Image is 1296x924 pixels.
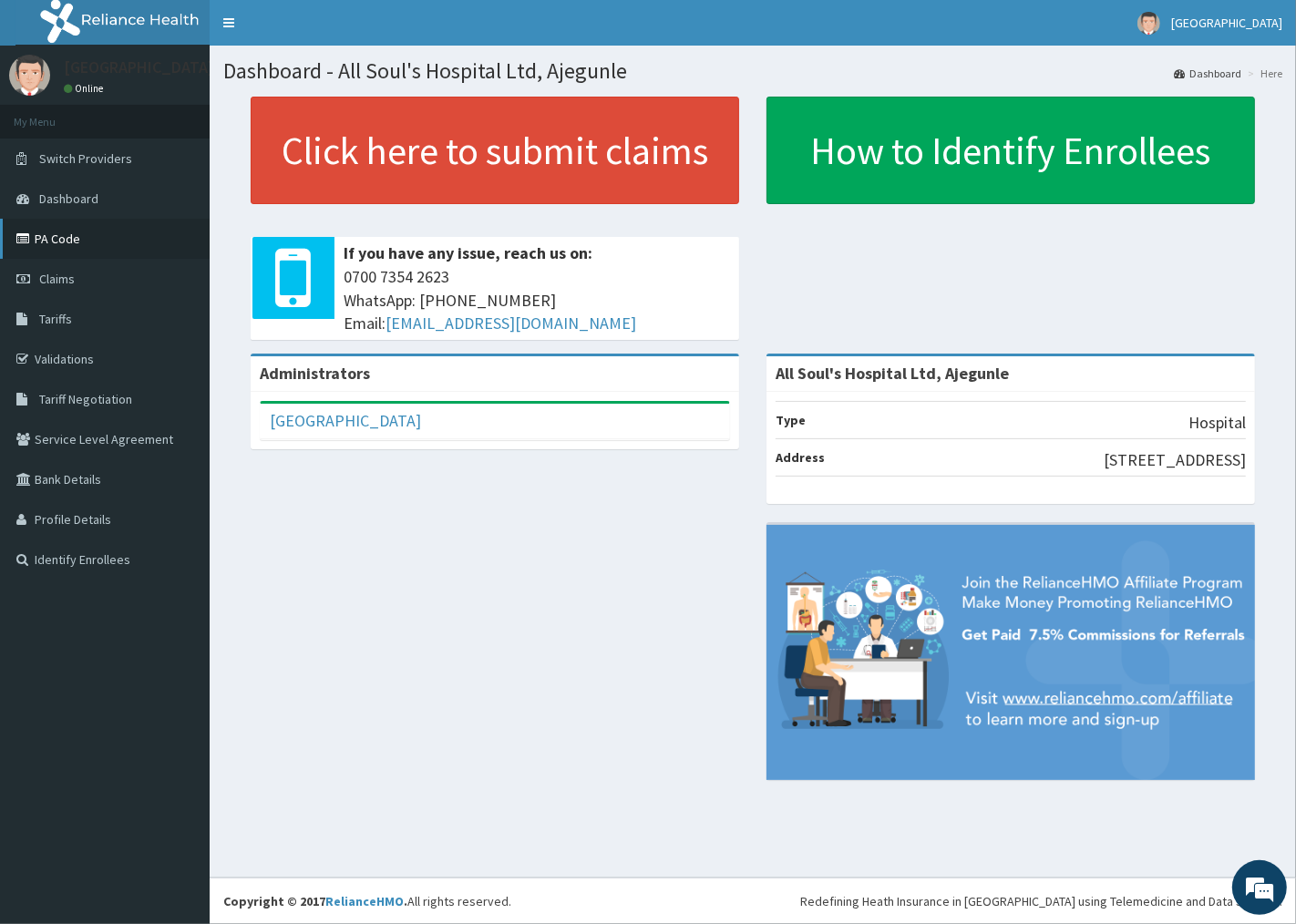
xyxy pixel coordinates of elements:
[39,190,98,207] span: Dashboard
[223,893,407,909] strong: Copyright © 2017 .
[39,271,75,287] span: Claims
[344,265,730,335] span: 0700 7354 2623 WhatsApp: [PHONE_NUMBER] Email:
[776,363,1009,384] strong: All Soul's Hospital Ltd, Ajegunle
[34,91,74,137] img: d_794563401_company_1708531726252_794563401
[1174,66,1241,81] a: Dashboard
[9,498,347,561] textarea: Type your message and hit 'Enter'
[386,313,636,334] a: [EMAIL_ADDRESS][DOMAIN_NAME]
[1188,411,1246,435] p: Hospital
[64,82,108,95] a: Online
[800,892,1282,910] div: Redefining Heath Insurance in [GEOGRAPHIC_DATA] using Telemedicine and Data Science!
[260,363,370,384] b: Administrators
[270,410,421,431] a: [GEOGRAPHIC_DATA]
[299,9,343,53] div: Minimize live chat window
[106,230,252,414] span: We're online!
[344,242,592,263] b: If you have any issue, reach us on:
[325,893,404,909] a: RelianceHMO
[39,150,132,167] span: Switch Providers
[95,102,306,126] div: Chat with us now
[766,525,1255,781] img: provider-team-banner.png
[223,59,1282,83] h1: Dashboard - All Soul's Hospital Ltd, Ajegunle
[64,59,214,76] p: [GEOGRAPHIC_DATA]
[39,311,72,327] span: Tariffs
[776,449,825,466] b: Address
[1137,12,1160,35] img: User Image
[251,97,739,204] a: Click here to submit claims
[766,97,1255,204] a: How to Identify Enrollees
[39,391,132,407] span: Tariff Negotiation
[1243,66,1282,81] li: Here
[1104,448,1246,472] p: [STREET_ADDRESS]
[210,878,1296,924] footer: All rights reserved.
[776,412,806,428] b: Type
[1171,15,1282,31] span: [GEOGRAPHIC_DATA]
[9,55,50,96] img: User Image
